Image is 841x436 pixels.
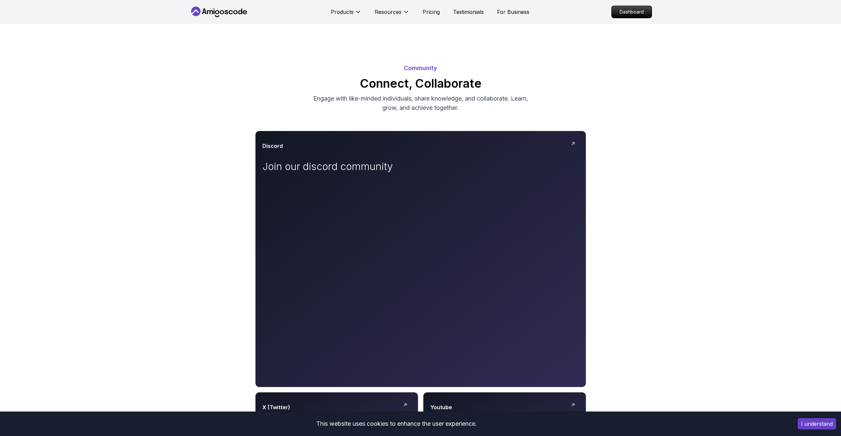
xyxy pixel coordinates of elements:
[331,8,362,21] button: Products
[497,8,529,16] a: For Business
[423,8,440,16] a: Pricing
[189,77,652,90] h2: Connect, Collaborate
[375,8,409,21] button: Resources
[262,142,283,150] h3: Discord
[453,8,484,16] a: Testimonials
[262,160,411,172] p: Join our discord community
[331,8,354,16] p: Products
[310,94,532,112] p: Engage with like-minded individuals, share knowledge, and collaborate. Learn, grow, and achieve t...
[430,403,452,411] h3: Youtube
[262,403,290,411] h3: X (Twitter)
[611,6,652,18] a: Dashboard
[612,6,652,18] p: Dashboard
[189,64,652,73] p: Community
[798,418,836,429] button: Accept cookies
[375,8,401,16] p: Resources
[5,416,788,431] div: This website uses cookies to enhance the user experience.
